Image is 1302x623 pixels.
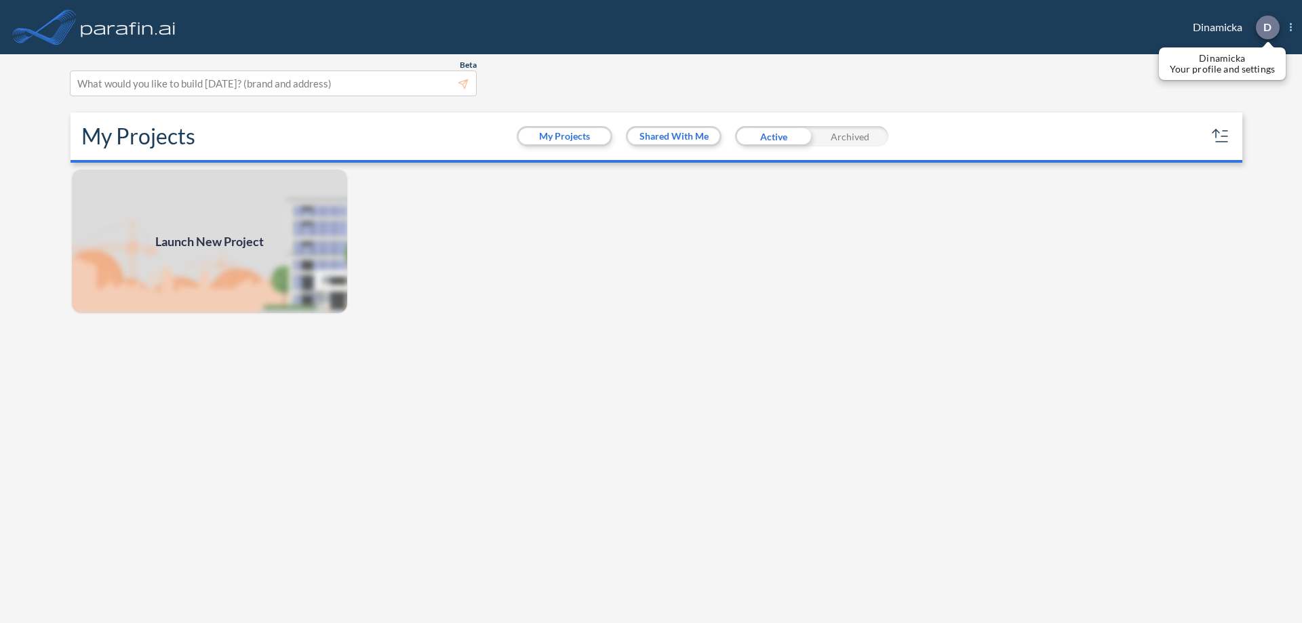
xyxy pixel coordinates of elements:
[155,233,264,251] span: Launch New Project
[1172,16,1292,39] div: Dinamicka
[71,168,349,315] img: add
[1170,53,1275,64] p: Dinamicka
[78,14,178,41] img: logo
[460,60,477,71] span: Beta
[812,126,888,146] div: Archived
[1263,21,1271,33] p: D
[519,128,610,144] button: My Projects
[81,123,195,149] h2: My Projects
[628,128,719,144] button: Shared With Me
[1210,125,1231,147] button: sort
[735,126,812,146] div: Active
[1170,64,1275,75] p: Your profile and settings
[71,168,349,315] a: Launch New Project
